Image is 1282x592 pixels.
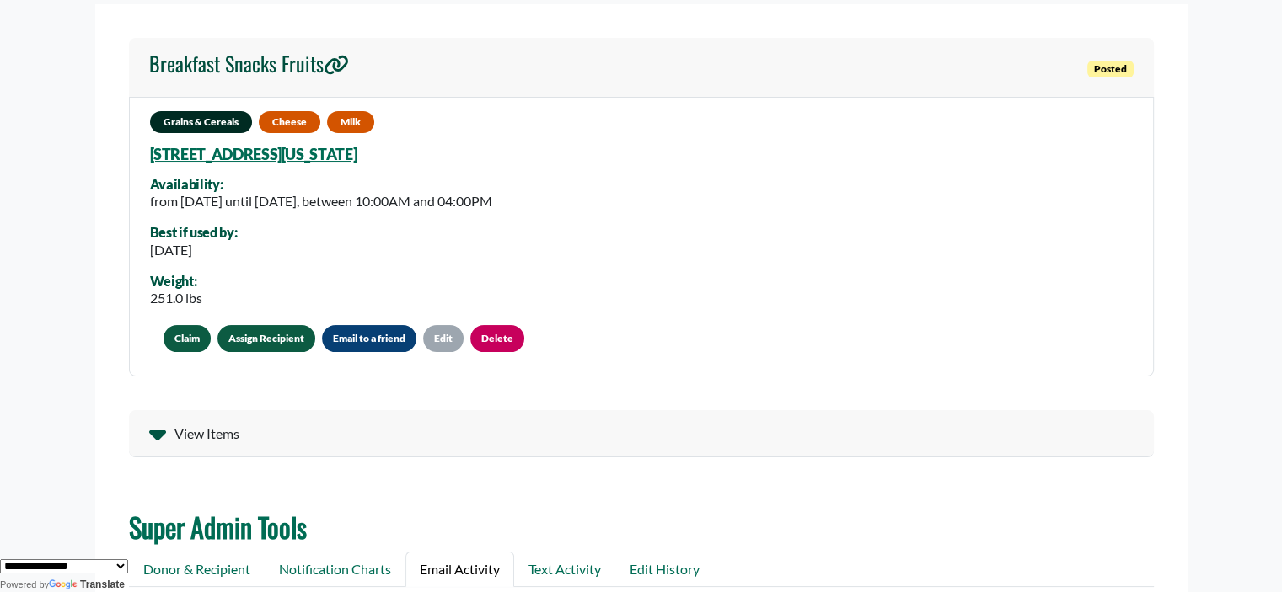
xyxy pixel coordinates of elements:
[150,240,238,260] div: [DATE]
[217,325,315,352] a: Assign Recipient
[615,552,714,587] a: Edit History
[514,552,615,587] a: Text Activity
[149,51,349,76] h4: Breakfast Snacks Fruits
[149,51,349,83] a: Breakfast Snacks Fruits
[150,274,202,289] div: Weight:
[150,111,252,133] span: Grains & Cereals
[129,552,265,587] a: Donor & Recipient
[322,325,416,352] button: Email to a friend
[150,145,357,163] a: [STREET_ADDRESS][US_STATE]
[423,325,464,352] a: Edit
[1087,61,1134,77] span: Posted
[470,325,524,352] a: Delete
[49,579,80,591] img: Google Translate
[265,552,405,587] a: Notification Charts
[150,288,202,308] div: 251.0 lbs
[174,424,239,444] span: View Items
[259,111,320,133] span: Cheese
[150,225,238,240] div: Best if used by:
[150,177,492,192] div: Availability:
[49,579,125,590] a: Translate
[327,111,374,133] span: Milk
[405,552,514,587] a: Email Activity
[164,325,211,352] button: Claim
[129,511,1154,543] h2: Super Admin Tools
[150,191,492,211] div: from [DATE] until [DATE], between 10:00AM and 04:00PM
